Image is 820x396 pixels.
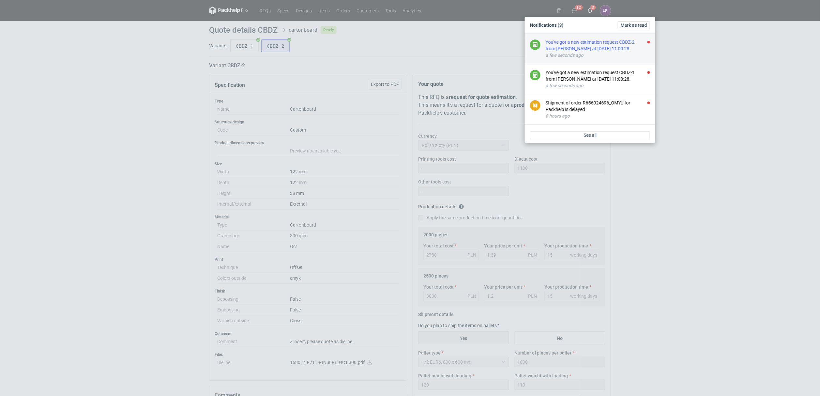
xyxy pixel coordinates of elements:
div: You've got a new estimation request CBDZ-2 from [PERSON_NAME] at [DATE] 11:00:28. [546,39,650,52]
div: a few seconds ago [546,82,650,89]
button: Mark as read [618,21,650,29]
div: 8 hours ago [546,113,650,119]
button: You've got a new estimation request CBDZ-2 from [PERSON_NAME] at [DATE] 11:00:28.a few seconds ago [546,39,650,58]
div: Shipment of order R656024696_OMYU for Packhelp is delayed [546,100,650,113]
span: See all [584,133,597,137]
a: See all [530,131,650,139]
button: Shipment of order R656024696_OMYU for Packhelp is delayed8 hours ago [546,100,650,119]
div: Notifications (3) [527,20,653,31]
div: You've got a new estimation request CBDZ-1 from [PERSON_NAME] at [DATE] 11:00:28. [546,69,650,82]
span: Mark as read [621,23,647,27]
button: You've got a new estimation request CBDZ-1 from [PERSON_NAME] at [DATE] 11:00:28.a few seconds ago [546,69,650,89]
div: a few seconds ago [546,52,650,58]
